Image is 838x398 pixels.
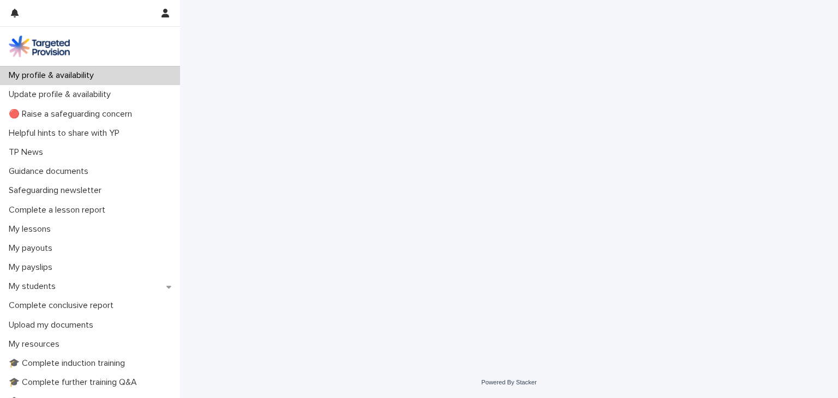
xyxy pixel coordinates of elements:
p: Upload my documents [4,320,102,330]
p: Guidance documents [4,166,97,177]
a: Powered By Stacker [481,379,536,385]
p: My resources [4,339,68,349]
p: My payslips [4,262,61,273]
p: 🔴 Raise a safeguarding concern [4,109,141,119]
p: My students [4,281,64,292]
p: Complete conclusive report [4,300,122,311]
p: My payouts [4,243,61,254]
p: Complete a lesson report [4,205,114,215]
p: TP News [4,147,52,158]
p: Safeguarding newsletter [4,185,110,196]
img: M5nRWzHhSzIhMunXDL62 [9,35,70,57]
p: 🎓 Complete further training Q&A [4,377,146,388]
p: Helpful hints to share with YP [4,128,128,138]
p: Update profile & availability [4,89,119,100]
p: My lessons [4,224,59,234]
p: 🎓 Complete induction training [4,358,134,369]
p: My profile & availability [4,70,103,81]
